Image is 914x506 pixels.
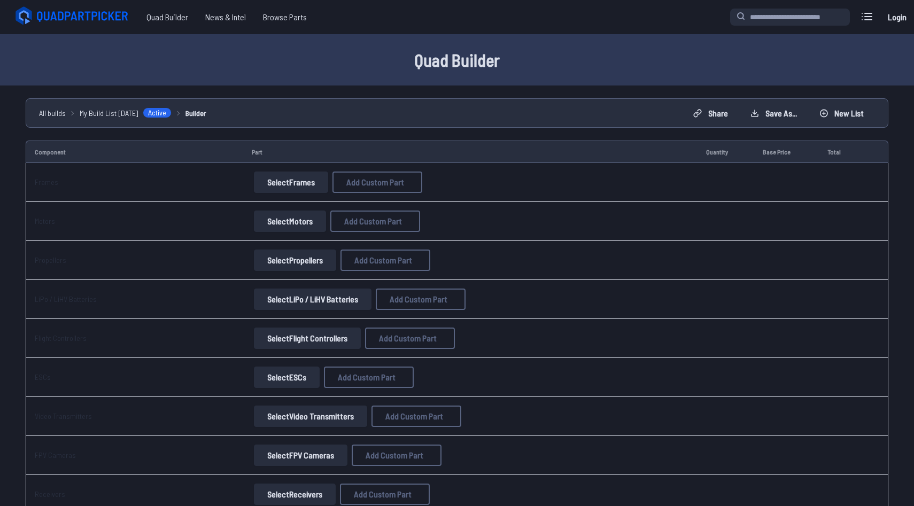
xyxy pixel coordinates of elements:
button: SelectLiPo / LiHV Batteries [254,289,371,310]
button: Add Custom Part [340,484,430,505]
span: Add Custom Part [390,295,447,303]
a: Motors [35,216,55,225]
span: Add Custom Part [346,178,404,186]
a: SelectPropellers [252,250,338,271]
span: Add Custom Part [379,334,437,342]
a: Video Transmitters [35,411,92,421]
span: Active [143,107,172,118]
td: Quantity [698,141,754,163]
td: Component [26,141,243,163]
a: FPV Cameras [35,450,76,460]
button: Add Custom Part [376,289,466,310]
button: Add Custom Part [365,328,455,349]
button: Add Custom Part [340,250,430,271]
a: LiPo / LiHV Batteries [35,294,97,303]
a: Propellers [35,255,66,264]
a: Receivers [35,489,65,499]
button: Share [684,105,737,122]
span: Add Custom Part [385,412,443,421]
a: Frames [35,177,58,186]
td: Total [819,141,863,163]
a: Builder [185,107,206,119]
a: My Build List [DATE]Active [80,107,172,119]
button: Save as... [741,105,806,122]
a: SelectFPV Cameras [252,445,350,466]
button: SelectFrames [254,172,328,193]
a: SelectReceivers [252,484,338,505]
a: SelectLiPo / LiHV Batteries [252,289,374,310]
a: Login [884,6,910,28]
span: Add Custom Part [366,451,423,460]
button: Add Custom Part [324,367,414,388]
span: My Build List [DATE] [80,107,138,119]
a: Quad Builder [138,6,197,28]
button: Add Custom Part [371,406,461,427]
button: New List [810,105,873,122]
button: SelectVideo Transmitters [254,406,367,427]
button: SelectFPV Cameras [254,445,347,466]
h1: Quad Builder [115,47,799,73]
a: SelectESCs [252,367,322,388]
a: SelectVideo Transmitters [252,406,369,427]
a: ESCs [35,372,51,382]
a: All builds [39,107,66,119]
button: Add Custom Part [352,445,441,466]
button: SelectPropellers [254,250,336,271]
a: Flight Controllers [35,333,87,342]
button: SelectMotors [254,211,326,232]
button: Add Custom Part [330,211,420,232]
span: Add Custom Part [354,256,412,264]
td: Part [243,141,698,163]
button: SelectReceivers [254,484,336,505]
a: Browse Parts [254,6,315,28]
button: Add Custom Part [332,172,422,193]
td: Base Price [754,141,819,163]
a: SelectFrames [252,172,330,193]
a: News & Intel [197,6,254,28]
span: Add Custom Part [344,217,402,225]
span: Add Custom Part [354,490,412,499]
a: SelectFlight Controllers [252,328,363,349]
span: Add Custom Part [338,373,396,382]
button: SelectFlight Controllers [254,328,361,349]
a: SelectMotors [252,211,328,232]
button: SelectESCs [254,367,320,388]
